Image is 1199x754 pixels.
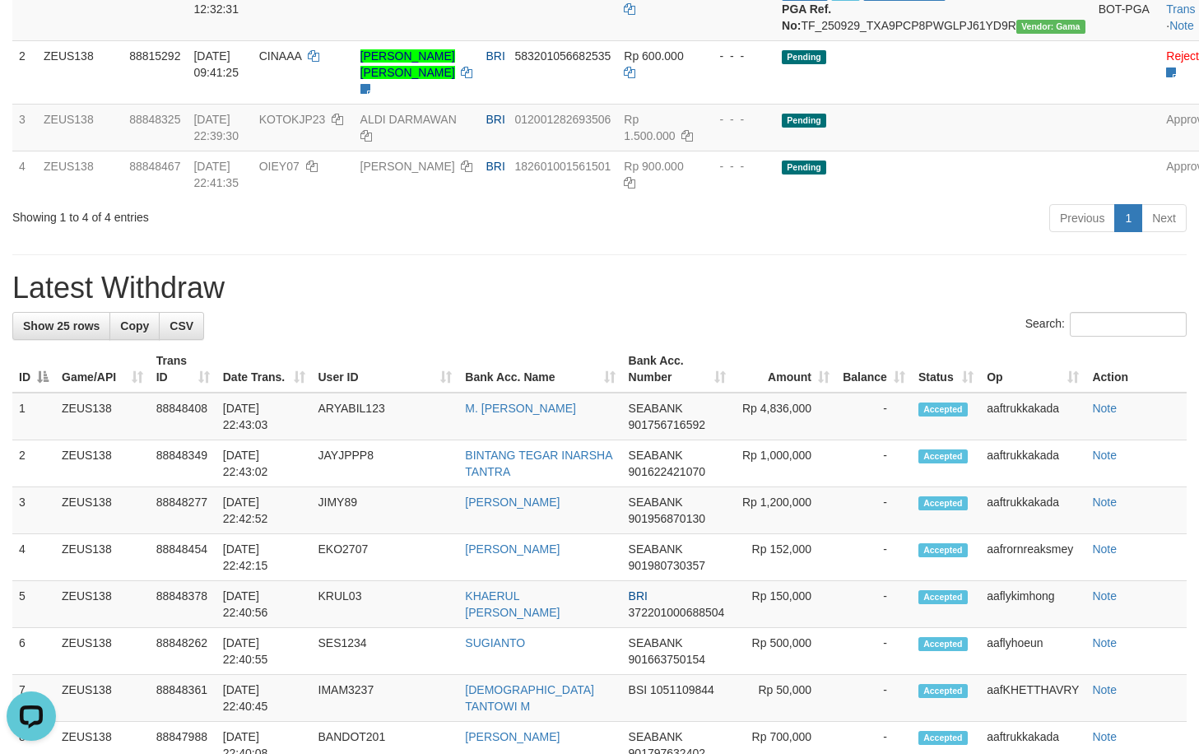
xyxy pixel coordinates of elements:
[312,393,459,440] td: ARYABIL123
[624,160,683,173] span: Rp 900.000
[312,628,459,675] td: SES1234
[706,111,769,128] div: - - -
[12,40,37,104] td: 2
[150,675,216,722] td: 88848361
[312,675,459,722] td: IMAM3237
[912,346,980,393] th: Status: activate to sort column ascending
[55,346,150,393] th: Game/API: activate to sort column ascending
[624,49,683,63] span: Rp 600.000
[150,581,216,628] td: 88848378
[150,440,216,487] td: 88848349
[12,440,55,487] td: 2
[465,449,611,478] a: BINTANG TEGAR INARSHA TANTRA
[259,113,326,126] span: KOTOKJP23
[360,113,457,126] a: ALDI DARMAWAN
[1049,204,1115,232] a: Previous
[836,440,912,487] td: -
[918,590,968,604] span: Accepted
[918,543,968,557] span: Accepted
[1141,204,1187,232] a: Next
[12,487,55,534] td: 3
[836,393,912,440] td: -
[836,628,912,675] td: -
[622,346,733,393] th: Bank Acc. Number: activate to sort column ascending
[12,534,55,581] td: 4
[1070,312,1187,337] input: Search:
[836,581,912,628] td: -
[312,487,459,534] td: JIMY89
[1016,20,1085,34] span: Vendor URL: https://trx31.1velocity.biz
[706,48,769,64] div: - - -
[216,534,312,581] td: [DATE] 22:42:15
[55,440,150,487] td: ZEUS138
[1092,636,1117,649] a: Note
[55,675,150,722] td: ZEUS138
[55,393,150,440] td: ZEUS138
[259,160,300,173] span: OIEY07
[836,675,912,722] td: -
[486,49,504,63] span: BRI
[465,683,594,713] a: [DEMOGRAPHIC_DATA] TANTOWI M
[836,534,912,581] td: -
[360,160,455,173] a: [PERSON_NAME]
[150,393,216,440] td: 88848408
[55,487,150,534] td: ZEUS138
[629,589,648,603] span: BRI
[1085,346,1187,393] th: Action
[918,684,968,698] span: Accepted
[1114,204,1142,232] a: 1
[12,272,1187,305] h1: Latest Withdraw
[216,628,312,675] td: [DATE] 22:40:55
[1025,312,1187,337] label: Search:
[980,534,1085,581] td: aafrornreaksmey
[1092,542,1117,556] a: Note
[170,319,193,333] span: CSV
[980,487,1085,534] td: aaftrukkakada
[465,496,560,509] a: [PERSON_NAME]
[216,487,312,534] td: [DATE] 22:42:52
[629,683,648,696] span: BSI
[1092,496,1117,509] a: Note
[312,581,459,628] td: KRUL03
[782,161,826,175] span: Pending
[12,628,55,675] td: 6
[836,346,912,393] th: Balance: activate to sort column ascending
[629,606,725,619] span: Copy 372201000688504 to clipboard
[12,581,55,628] td: 5
[629,512,705,525] span: Copy 901956870130 to clipboard
[159,312,204,340] a: CSV
[37,151,123,198] td: ZEUS138
[465,402,576,415] a: M. [PERSON_NAME]
[732,440,836,487] td: Rp 1,000,000
[458,346,621,393] th: Bank Acc. Name: activate to sort column ascending
[629,418,705,431] span: Copy 901756716592 to clipboard
[650,683,714,696] span: Copy 1051109844 to clipboard
[37,104,123,151] td: ZEUS138
[629,465,705,478] span: Copy 901622421070 to clipboard
[732,581,836,628] td: Rp 150,000
[980,675,1085,722] td: aafKHETTHAVRY
[629,653,705,666] span: Copy 901663750154 to clipboard
[109,312,160,340] a: Copy
[732,675,836,722] td: Rp 50,000
[918,731,968,745] span: Accepted
[259,49,301,63] span: CINAAA
[312,440,459,487] td: JAYJPPP8
[980,581,1085,628] td: aaflykimhong
[465,636,525,649] a: SUGIANTO
[55,581,150,628] td: ZEUS138
[918,449,968,463] span: Accepted
[129,49,180,63] span: 88815292
[918,496,968,510] span: Accepted
[732,487,836,534] td: Rp 1,200,000
[193,49,239,79] span: [DATE] 09:41:25
[465,730,560,743] a: [PERSON_NAME]
[193,113,239,142] span: [DATE] 22:39:30
[918,403,968,417] span: Accepted
[12,346,55,393] th: ID: activate to sort column descending
[120,319,149,333] span: Copy
[465,589,560,619] a: KHAERUL [PERSON_NAME]
[732,628,836,675] td: Rp 500,000
[1092,730,1117,743] a: Note
[486,160,504,173] span: BRI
